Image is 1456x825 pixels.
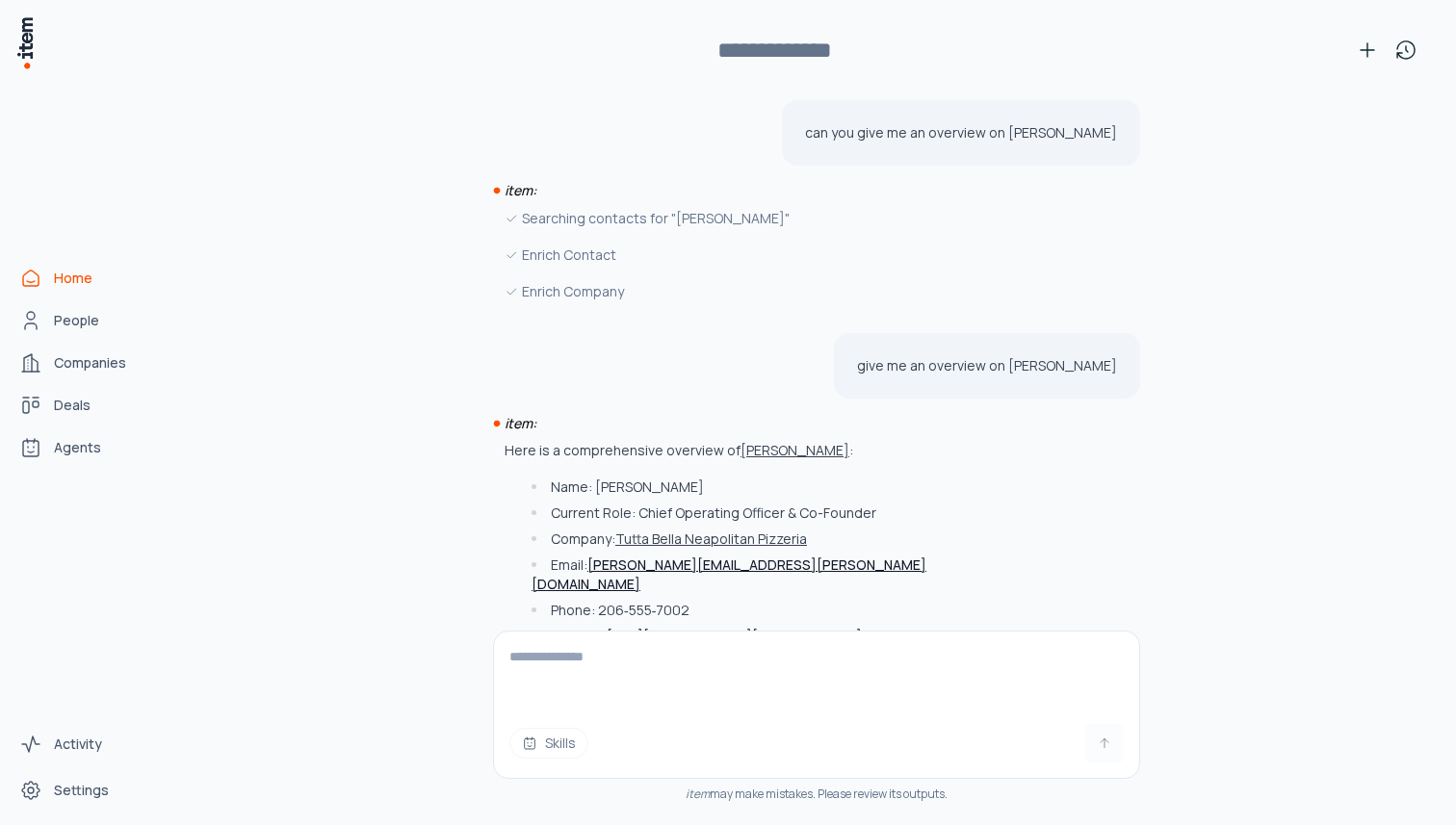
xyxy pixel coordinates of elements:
button: View history [1387,31,1425,69]
p: give me an overview on [PERSON_NAME] [857,356,1117,375]
a: [URL][DOMAIN_NAME][PERSON_NAME] [607,627,862,645]
div: may make mistakes. Please review its outputs. [493,786,1140,802]
span: Home [54,269,92,288]
a: [PERSON_NAME][EMAIL_ADDRESS][PERSON_NAME][DOMAIN_NAME] [532,555,926,593]
span: Activity [54,735,102,754]
span: Skills [545,734,576,753]
li: Phone: 206‑555‑7002 [527,601,1025,620]
a: People [12,301,158,340]
a: Companies [12,344,158,382]
button: Skills [509,728,588,759]
div: Enrich Company [505,281,1025,302]
span: Companies [54,353,126,373]
img: Item Brain Logo [15,15,35,70]
li: Email: [527,555,1025,594]
a: Deals [12,386,158,425]
li: Company: [527,529,1025,549]
p: Here is a comprehensive overview of : [505,441,853,459]
span: Deals [54,396,91,415]
li: LinkedIn: [527,627,1025,646]
a: Activity [12,725,158,763]
span: People [54,311,99,330]
button: [PERSON_NAME] [741,441,849,460]
a: Settings [12,771,158,810]
span: Agents [54,438,101,457]
a: Home [12,259,158,297]
button: New conversation [1348,31,1387,69]
a: Agents [12,428,158,467]
i: item: [505,414,536,432]
i: item: [505,181,536,199]
p: can you give me an overview on [PERSON_NAME] [805,123,1117,142]
div: Enrich Contact [505,245,1025,266]
button: Tutta Bella Neapolitan Pizzeria [615,529,807,549]
div: Searching contacts for "[PERSON_NAME]" [505,208,1025,229]
span: Settings [54,781,109,800]
i: item [686,786,710,802]
li: Name: [PERSON_NAME] [527,477,1025,497]
li: Current Role: Chief Operating Officer & Co-Founder [527,503,1025,523]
